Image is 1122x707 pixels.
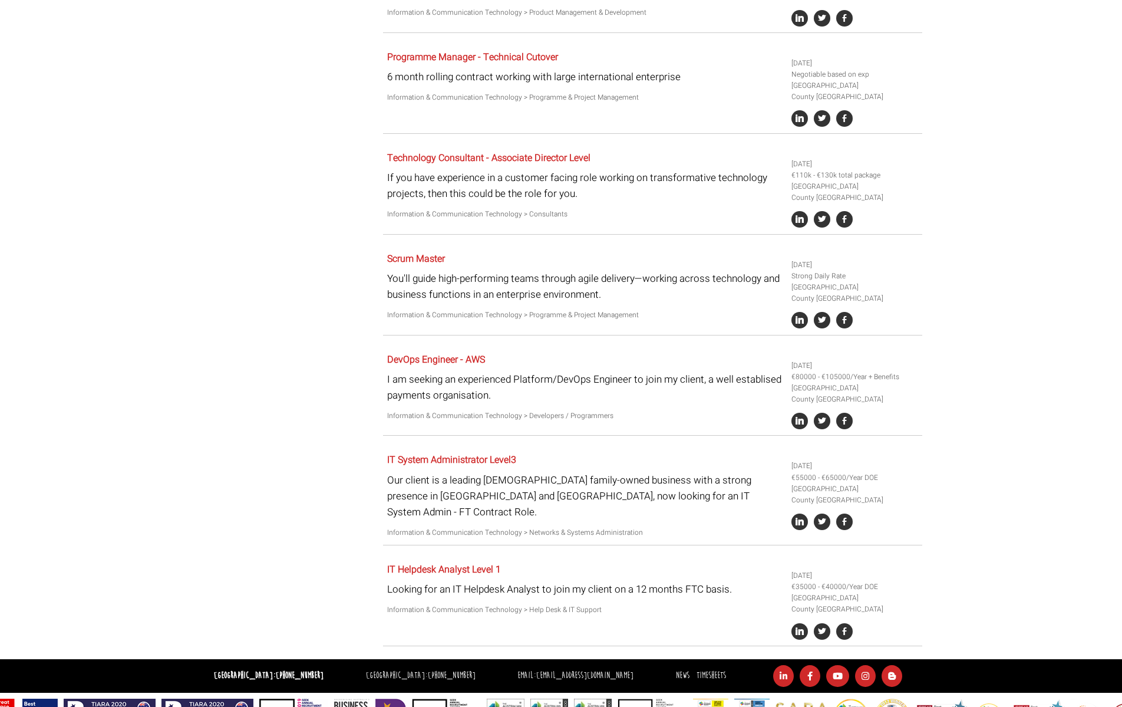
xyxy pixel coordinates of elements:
p: Information & Communication Technology > Product Management & Development [387,7,783,18]
p: Information & Communication Technology > Developers / Programmers [387,410,783,422]
li: [GEOGRAPHIC_DATA]: [363,667,478,685]
a: Programme Manager - Technical Cutover [387,50,558,64]
li: €80000 - €105000/Year + Benefits [791,371,918,383]
p: Information & Communication Technology > Consultants [387,209,783,220]
a: [PHONE_NUMBER] [428,670,476,681]
a: [PHONE_NUMBER] [276,670,324,681]
li: [GEOGRAPHIC_DATA] County [GEOGRAPHIC_DATA] [791,282,918,304]
p: 6 month rolling contract working with large international enterprise [387,69,783,85]
a: Technology Consultant - Associate Director Level [387,151,590,165]
li: [DATE] [791,58,918,69]
a: DevOps Engineer - AWS [387,353,485,367]
p: Looking for an IT Helpdesk Analyst to join my client on a 12 months FTC basis. [387,581,783,597]
p: Information & Communication Technology > Help Desk & IT Support [387,604,783,616]
a: [EMAIL_ADDRESS][DOMAIN_NAME] [536,670,633,681]
a: News [676,670,689,681]
li: [DATE] [791,570,918,581]
li: [DATE] [791,259,918,271]
li: [DATE] [791,360,918,371]
a: Timesheets [697,670,726,681]
a: IT System Administrator Level3 [387,453,516,467]
li: [GEOGRAPHIC_DATA] County [GEOGRAPHIC_DATA] [791,484,918,506]
p: If you have experience in a customer facing role working on transformative technology projects, t... [387,170,783,202]
li: €110k - €130k total package [791,170,918,181]
li: [GEOGRAPHIC_DATA] County [GEOGRAPHIC_DATA] [791,181,918,203]
p: Information & Communication Technology > Networks & Systems Administration [387,527,783,538]
li: Strong Daily Rate [791,271,918,282]
li: €35000 - €40000/Year DOE [791,581,918,593]
a: IT Helpdesk Analyst Level 1 [387,563,501,577]
li: Negotiable based on exp [791,69,918,80]
p: You'll guide high-performing teams through agile delivery—working across technology and business ... [387,271,783,302]
li: Email: [514,667,636,685]
strong: [GEOGRAPHIC_DATA]: [214,670,324,681]
p: Our client is a leading [DEMOGRAPHIC_DATA] family-owned business with a strong presence in [GEOGR... [387,472,783,521]
p: Information & Communication Technology > Programme & Project Management [387,310,783,321]
p: Information & Communication Technology > Programme & Project Management [387,92,783,103]
li: [GEOGRAPHIC_DATA] County [GEOGRAPHIC_DATA] [791,593,918,615]
li: [DATE] [791,461,918,472]
li: €55000 - €65000/Year DOE [791,472,918,484]
a: Scrum Master [387,252,445,266]
li: [DATE] [791,159,918,170]
li: [GEOGRAPHIC_DATA] County [GEOGRAPHIC_DATA] [791,383,918,405]
p: I am seeking an experienced Platform/DevOps Engineer to join my client, a well establised payment... [387,371,783,403]
li: [GEOGRAPHIC_DATA] County [GEOGRAPHIC_DATA] [791,80,918,103]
